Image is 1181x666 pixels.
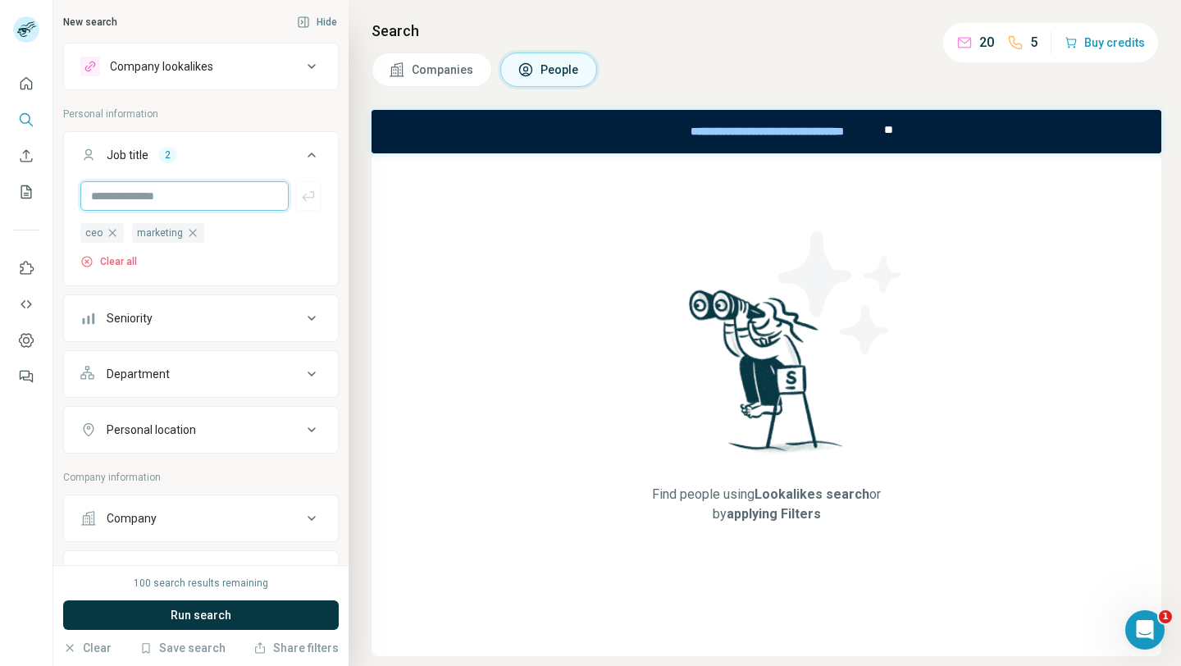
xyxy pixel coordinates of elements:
[64,47,338,86] button: Company lookalikes
[1159,610,1172,623] span: 1
[372,20,1161,43] h4: Search
[1125,610,1165,650] iframe: Intercom live chat
[64,410,338,449] button: Personal location
[107,366,170,382] div: Department
[139,640,226,656] button: Save search
[755,486,869,502] span: Lookalikes search
[540,62,580,78] span: People
[85,226,103,240] span: ceo
[64,135,338,181] button: Job title2
[64,354,338,394] button: Department
[110,58,213,75] div: Company lookalikes
[80,254,137,269] button: Clear all
[137,226,183,240] span: marketing
[372,110,1161,153] iframe: Banner
[134,576,268,591] div: 100 search results remaining
[63,107,339,121] p: Personal information
[64,499,338,538] button: Company
[63,470,339,485] p: Company information
[158,148,177,162] div: 2
[171,607,231,623] span: Run search
[63,640,112,656] button: Clear
[727,506,821,522] span: applying Filters
[63,600,339,630] button: Run search
[13,253,39,283] button: Use Surfe on LinkedIn
[13,326,39,355] button: Dashboard
[107,310,153,326] div: Seniority
[64,554,338,594] button: Industry
[285,10,349,34] button: Hide
[13,362,39,391] button: Feedback
[107,510,157,527] div: Company
[1065,31,1145,54] button: Buy credits
[767,219,914,367] img: Surfe Illustration - Stars
[63,15,117,30] div: New search
[253,640,339,656] button: Share filters
[13,69,39,98] button: Quick start
[682,285,852,468] img: Surfe Illustration - Woman searching with binoculars
[13,105,39,135] button: Search
[13,290,39,319] button: Use Surfe API
[107,422,196,438] div: Personal location
[64,299,338,338] button: Seniority
[13,141,39,171] button: Enrich CSV
[107,147,148,163] div: Job title
[412,62,475,78] span: Companies
[979,33,994,52] p: 20
[13,177,39,207] button: My lists
[634,485,900,524] span: Find people using or by
[1030,33,1037,52] p: 5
